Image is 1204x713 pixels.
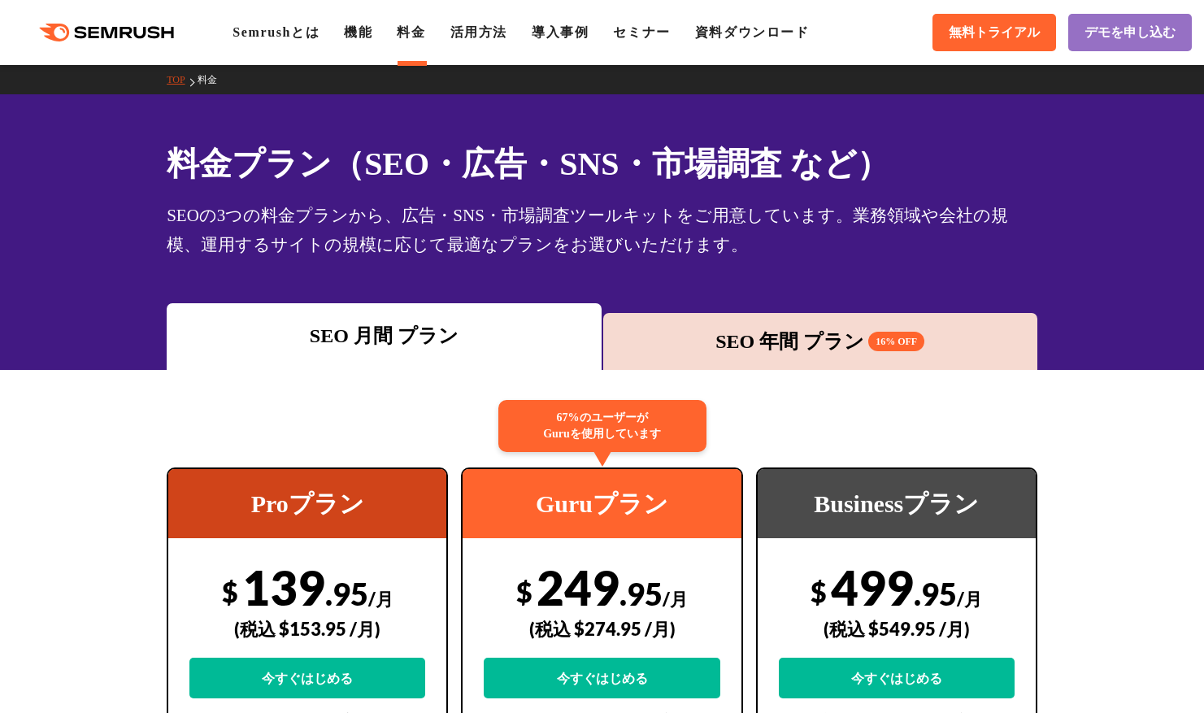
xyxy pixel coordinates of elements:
[1068,14,1192,51] a: デモを申し込む
[167,74,197,85] a: TOP
[1084,24,1176,41] span: デモを申し込む
[189,658,425,698] a: 今すぐはじめる
[949,24,1040,41] span: 無料トライアル
[758,469,1036,538] div: Businessプラン
[779,600,1015,658] div: (税込 $549.95 /月)
[484,658,719,698] a: 今すぐはじめる
[325,575,368,612] span: .95
[613,25,670,39] a: セミナー
[175,321,593,350] div: SEO 月間 プラン
[167,140,1037,188] h1: 料金プラン（SEO・広告・SNS・市場調査 など）
[167,201,1037,259] div: SEOの3つの料金プランから、広告・SNS・市場調査ツールキットをご用意しています。業務領域や会社の規模、運用するサイトの規模に応じて最適なプランをお選びいただけます。
[397,25,425,39] a: 料金
[368,588,393,610] span: /月
[168,469,446,538] div: Proプラン
[811,575,827,608] span: $
[233,25,319,39] a: Semrushとは
[484,559,719,698] div: 249
[189,600,425,658] div: (税込 $153.95 /月)
[779,658,1015,698] a: 今すぐはじめる
[957,588,982,610] span: /月
[463,469,741,538] div: Guruプラン
[619,575,663,612] span: .95
[222,575,238,608] span: $
[189,559,425,698] div: 139
[532,25,589,39] a: 導入事例
[344,25,372,39] a: 機能
[198,74,229,85] a: 料金
[779,559,1015,698] div: 499
[450,25,507,39] a: 活用方法
[498,400,706,452] div: 67%のユーザーが Guruを使用しています
[484,600,719,658] div: (税込 $274.95 /月)
[932,14,1056,51] a: 無料トライアル
[914,575,957,612] span: .95
[516,575,532,608] span: $
[695,25,810,39] a: 資料ダウンロード
[663,588,688,610] span: /月
[868,332,924,351] span: 16% OFF
[611,327,1029,356] div: SEO 年間 プラン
